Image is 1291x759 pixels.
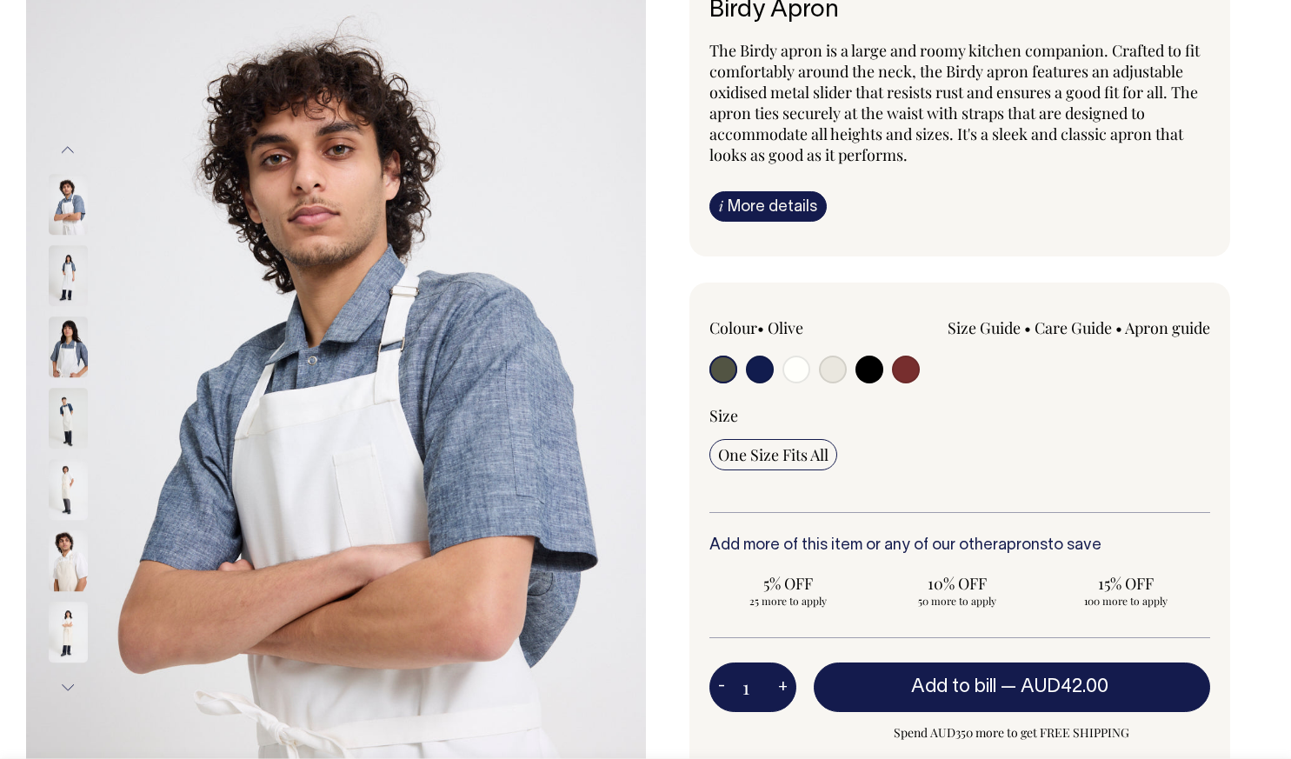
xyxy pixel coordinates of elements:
[709,40,1200,165] span: The Birdy apron is a large and roomy kitchen companion. Crafted to fit comfortably around the nec...
[718,444,829,465] span: One Size Fits All
[814,662,1211,711] button: Add to bill —AUD42.00
[814,722,1211,743] span: Spend AUD350 more to get FREE SHIPPING
[1047,568,1205,613] input: 15% OFF 100 more to apply
[49,389,88,449] img: natural
[49,531,88,592] img: natural
[911,678,996,696] span: Add to bill
[49,317,88,378] img: off-white
[718,594,859,608] span: 25 more to apply
[709,439,837,470] input: One Size Fits All
[1035,317,1112,338] a: Care Guide
[878,568,1036,613] input: 10% OFF 50 more to apply
[709,191,827,222] a: iMore details
[1001,678,1113,696] span: —
[49,175,88,236] img: off-white
[768,317,803,338] label: Olive
[769,670,796,705] button: +
[55,130,81,170] button: Previous
[709,405,1211,426] div: Size
[1024,317,1031,338] span: •
[709,670,734,705] button: -
[49,246,88,307] img: off-white
[887,573,1028,594] span: 10% OFF
[709,317,910,338] div: Colour
[55,669,81,708] button: Next
[718,573,859,594] span: 5% OFF
[1125,317,1210,338] a: Apron guide
[1055,573,1196,594] span: 15% OFF
[998,538,1048,553] a: aprons
[49,460,88,521] img: natural
[1021,678,1108,696] span: AUD42.00
[709,568,868,613] input: 5% OFF 25 more to apply
[719,196,723,215] span: i
[757,317,764,338] span: •
[887,594,1028,608] span: 50 more to apply
[49,603,88,663] img: natural
[948,317,1021,338] a: Size Guide
[709,537,1211,555] h6: Add more of this item or any of our other to save
[1115,317,1122,338] span: •
[1055,594,1196,608] span: 100 more to apply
